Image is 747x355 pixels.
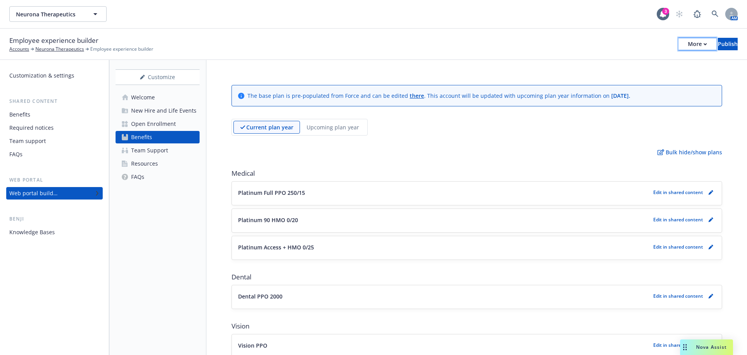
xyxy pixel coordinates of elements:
[706,188,715,197] a: pencil
[6,97,103,105] div: Shared content
[131,104,196,117] div: New Hire and Life Events
[6,226,103,238] a: Knowledge Bases
[9,226,55,238] div: Knowledge Bases
[131,118,176,130] div: Open Enrollment
[116,131,200,143] a: Benefits
[246,123,293,131] p: Current plan year
[238,292,650,300] button: Dental PPO 2000
[90,46,153,53] span: Employee experience builder
[16,10,83,18] span: Neurona Therapeutics
[307,123,359,131] p: Upcoming plan year
[688,38,707,50] div: More
[718,38,738,50] button: Publish
[679,38,716,50] button: More
[116,104,200,117] a: New Hire and Life Events
[238,243,650,251] button: Platinum Access + HMO 0/25
[9,135,46,147] div: Team support
[131,157,158,170] div: Resources
[706,215,715,224] a: pencil
[9,46,29,53] a: Accounts
[611,92,630,99] span: [DATE] .
[6,148,103,161] a: FAQs
[9,187,58,200] div: Web portal builder
[238,189,305,197] p: Platinum Full PPO 250/15
[672,6,687,22] a: Start snowing
[116,91,200,104] a: Welcome
[706,242,715,252] a: pencil
[696,344,727,350] span: Nova Assist
[6,108,103,121] a: Benefits
[231,272,722,282] span: Dental
[116,171,200,183] a: FAQs
[116,157,200,170] a: Resources
[116,69,200,85] button: Customize
[231,169,722,178] span: Medical
[247,92,410,99] span: The base plan is pre-populated from Force and can be edited
[131,171,144,183] div: FAQs
[131,131,152,143] div: Benefits
[9,35,98,46] span: Employee experience builder
[662,8,669,15] div: 3
[680,339,733,355] button: Nova Assist
[707,6,723,22] a: Search
[6,176,103,184] div: Web portal
[653,342,703,348] p: Edit in shared content
[658,148,722,156] p: Bulk hide/show plans
[6,187,103,200] a: Web portal builder
[424,92,611,99] span: . This account will be updated with upcoming plan year information on
[6,215,103,223] div: Benji
[9,108,30,121] div: Benefits
[238,243,314,251] p: Platinum Access + HMO 0/25
[653,189,703,196] p: Edit in shared content
[238,341,650,350] button: Vision PPO
[116,70,200,85] div: Customize
[238,216,298,224] p: Platinum 90 HMO 0/20
[238,341,267,350] p: Vision PPO
[238,189,650,197] button: Platinum Full PPO 250/15
[116,118,200,130] a: Open Enrollment
[9,122,54,134] div: Required notices
[9,6,107,22] button: Neurona Therapeutics
[9,148,23,161] div: FAQs
[6,122,103,134] a: Required notices
[689,6,705,22] a: Report a Bug
[116,144,200,157] a: Team Support
[9,69,74,82] div: Customization & settings
[653,293,703,299] p: Edit in shared content
[706,291,715,301] a: pencil
[410,92,424,99] a: there
[231,321,722,331] span: Vision
[653,216,703,223] p: Edit in shared content
[131,91,155,104] div: Welcome
[238,216,650,224] button: Platinum 90 HMO 0/20
[131,144,168,157] div: Team Support
[35,46,84,53] a: Neurona Therapeutics
[653,244,703,250] p: Edit in shared content
[680,339,690,355] div: Drag to move
[6,135,103,147] a: Team support
[6,69,103,82] a: Customization & settings
[238,292,282,300] p: Dental PPO 2000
